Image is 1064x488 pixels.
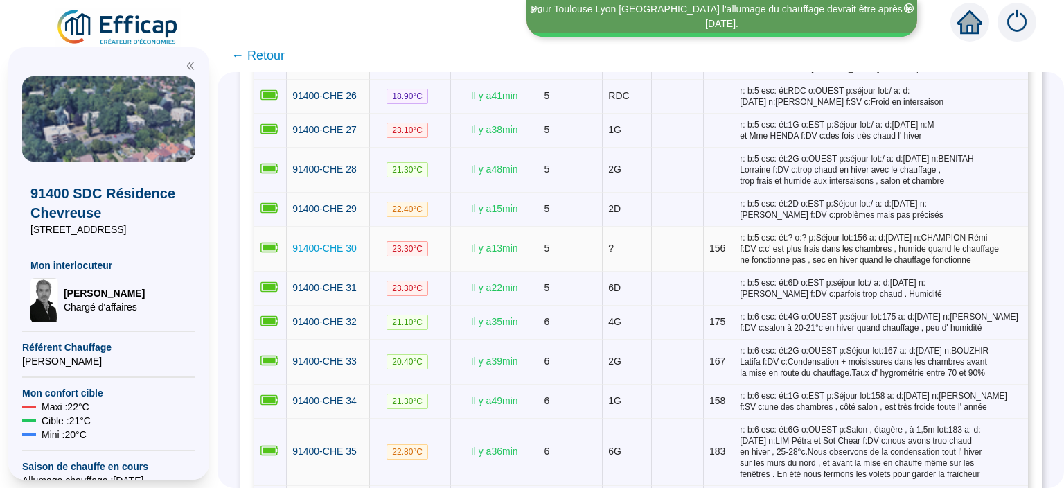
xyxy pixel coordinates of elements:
[471,316,518,327] span: Il y a 35 min
[186,61,195,71] span: double-left
[740,277,1022,299] span: r: b:5 esc: ét:6D o:EST p:séjour lot:/ a: d:[DATE] n:[PERSON_NAME] f:DV c:parfois trop chaud . Hu...
[904,3,914,13] span: close-circle
[471,90,518,101] span: Il y a 41 min
[42,400,89,414] span: Maxi : 22 °C
[22,460,195,473] span: Saison de chauffe en cours
[471,446,518,457] span: Il y a 36 min
[387,394,428,409] span: 21.30 °C
[530,5,542,15] i: 3 / 3
[544,203,549,214] span: 5
[709,395,725,406] span: 158
[740,311,1022,333] span: r: b:6 esc: ét:4G o:OUEST p:séjour lot:175 a: d:[DATE] n:[PERSON_NAME] f:DV c:salon à 20-21°c en ...
[64,300,145,314] span: Chargé d'affaires
[292,203,357,214] span: 91400-CHE 29
[608,395,621,406] span: 1G
[544,395,549,406] span: 6
[471,356,518,367] span: Il y a 39 min
[292,356,357,367] span: 91400-CHE 33
[292,162,357,177] a: 91400-CHE 28
[608,124,621,135] span: 1G
[544,243,549,254] span: 5
[740,153,1022,186] span: r: b:5 esc: ét:2G o:OUEST p:séjour lot:/ a: d:[DATE] n:BENITAH Lorraine f:DV c:trop chaud en hive...
[292,354,357,369] a: 91400-CHE 33
[608,446,621,457] span: 6G
[608,90,629,101] span: RDC
[292,316,357,327] span: 91400-CHE 32
[740,198,1022,220] span: r: b:5 esc: ét:2D o:EST p:Séjour lot:/ a: d:[DATE] n:[PERSON_NAME] f:DV c:problèmes mais pas préc...
[387,444,428,460] span: 22.80 °C
[608,356,621,367] span: 2G
[292,164,357,175] span: 91400-CHE 28
[30,184,187,223] span: 91400 SDC Résidence Chevreuse
[42,414,91,428] span: Cible : 21 °C
[740,119,1022,141] span: r: b:5 esc: ét:1G o:EST p:Séjour lot:/ a: d:[DATE] n:M et Mme HENDA f:DV c:des fois très chaud l'...
[22,473,195,487] span: Allumage chauffage : [DATE]
[292,202,357,216] a: 91400-CHE 29
[997,3,1036,42] img: alerts
[387,315,428,330] span: 21.10 °C
[544,90,549,101] span: 5
[709,243,725,254] span: 156
[387,89,428,104] span: 18.90 °C
[471,395,518,406] span: Il y a 49 min
[292,90,357,101] span: 91400-CHE 26
[292,241,357,256] a: 91400-CHE 30
[64,286,145,300] span: [PERSON_NAME]
[387,281,428,296] span: 23.30 °C
[471,124,518,135] span: Il y a 38 min
[55,8,181,47] img: efficap energie logo
[22,386,195,400] span: Mon confort cible
[709,446,725,457] span: 183
[544,316,549,327] span: 6
[292,123,357,137] a: 91400-CHE 27
[292,282,357,293] span: 91400-CHE 31
[608,282,621,293] span: 6D
[387,162,428,177] span: 21.30 °C
[22,340,195,354] span: Référent Chauffage
[740,390,1022,412] span: r: b:6 esc: ét:1G o:EST p:Séjour lot:158 a: d:[DATE] n:[PERSON_NAME] f:SV c:une des chambres , cô...
[608,316,621,327] span: 4G
[471,282,518,293] span: Il y a 22 min
[387,354,428,369] span: 20.40 °C
[231,46,285,65] span: ← Retour
[387,202,428,217] span: 22.40 °C
[30,223,187,236] span: [STREET_ADDRESS]
[292,395,357,406] span: 91400-CHE 34
[709,356,725,367] span: 167
[544,164,549,175] span: 5
[740,345,1022,378] span: r: b:6 esc: ét:2G o:OUEST p:Séjour lot:167 a: d:[DATE] n:BOUZHIR Latifa f:DV c:Condensation + moi...
[471,203,518,214] span: Il y a 15 min
[544,124,549,135] span: 5
[544,282,549,293] span: 5
[292,281,357,295] a: 91400-CHE 31
[42,428,87,442] span: Mini : 20 °C
[471,243,518,254] span: Il y a 13 min
[292,446,357,457] span: 91400-CHE 35
[709,316,725,327] span: 175
[544,356,549,367] span: 6
[292,315,357,329] a: 91400-CHE 32
[957,10,982,35] span: home
[292,394,357,408] a: 91400-CHE 34
[292,89,357,103] a: 91400-CHE 26
[292,124,357,135] span: 91400-CHE 27
[387,123,428,138] span: 23.10 °C
[740,232,1022,265] span: r: b:5 esc: ét:? o:? p:Séjour lot:156 a: d:[DATE] n:CHAMPION Rémi f:DV c:c' est plus frais dans l...
[22,354,195,368] span: [PERSON_NAME]
[740,85,1022,107] span: r: b:5 esc: ét:RDC o:OUEST p:séjour lot:/ a: d:[DATE] n:[PERSON_NAME] f:SV c:Froid en intersaison
[30,259,187,272] span: Mon interlocuteur
[292,243,357,254] span: 91400-CHE 30
[471,164,518,175] span: Il y a 48 min
[544,446,549,457] span: 6
[387,241,428,256] span: 23.30 °C
[740,424,1022,480] span: r: b:6 esc: ét:6G o:OUEST p:Salon , étagère , à 1,5m lot:183 a: d:[DATE] n:LIM Pétra et Sot Chear...
[608,203,621,214] span: 2D
[608,164,621,175] span: 2G
[529,2,915,31] div: Pour Toulouse Lyon [GEOGRAPHIC_DATA] l'allumage du chauffage devrait être après le [DATE].
[292,444,357,459] a: 91400-CHE 35
[30,278,58,322] img: Chargé d'affaires
[608,243,614,254] span: ?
